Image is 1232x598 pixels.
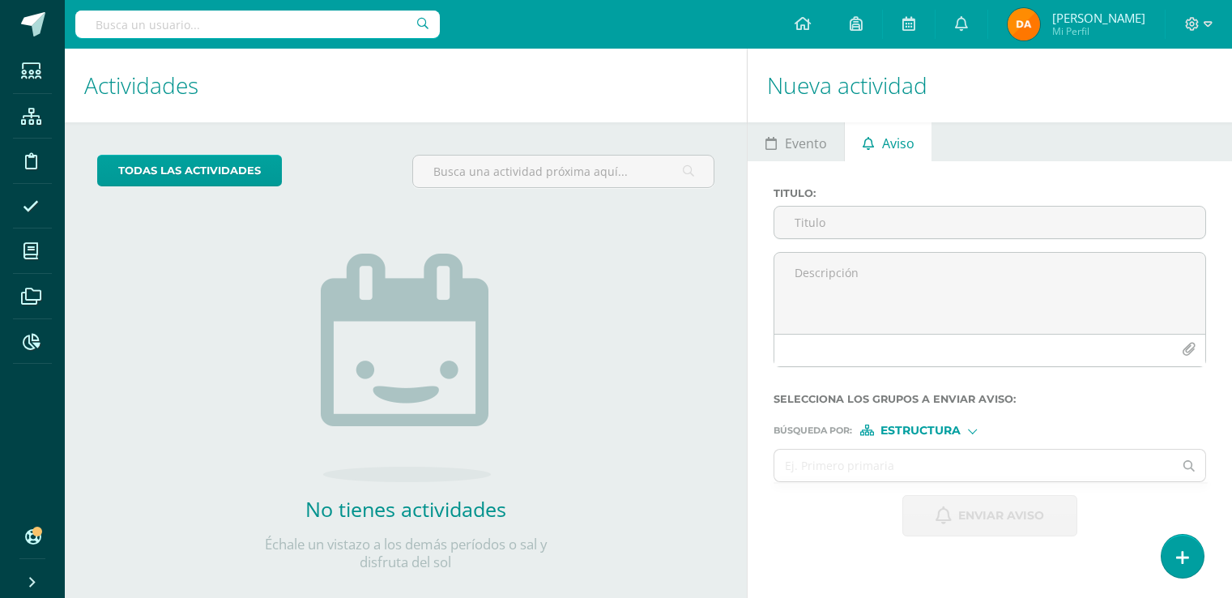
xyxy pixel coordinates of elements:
button: Enviar aviso [902,495,1077,536]
input: Titulo [774,207,1205,238]
h1: Nueva actividad [767,49,1213,122]
div: [object Object] [860,425,982,436]
img: 82a5943632aca8211823fb2e9800a6c1.png [1008,8,1040,41]
span: Evento [785,124,827,163]
span: Búsqueda por : [774,426,852,435]
a: todas las Actividades [97,155,282,186]
label: Titulo : [774,187,1206,199]
a: Evento [748,122,844,161]
label: Selecciona los grupos a enviar aviso : [774,393,1206,405]
h2: No tienes actividades [244,495,568,523]
span: [PERSON_NAME] [1052,10,1145,26]
a: Aviso [845,122,931,161]
input: Ej. Primero primaria [774,450,1173,481]
span: Mi Perfil [1052,24,1145,38]
img: no_activities.png [321,254,491,482]
span: Aviso [882,124,914,163]
p: Échale un vistazo a los demás períodos o sal y disfruta del sol [244,536,568,571]
span: Enviar aviso [958,496,1044,536]
span: Estructura [880,426,961,435]
input: Busca una actividad próxima aquí... [413,156,714,187]
input: Busca un usuario... [75,11,440,38]
h1: Actividades [84,49,727,122]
